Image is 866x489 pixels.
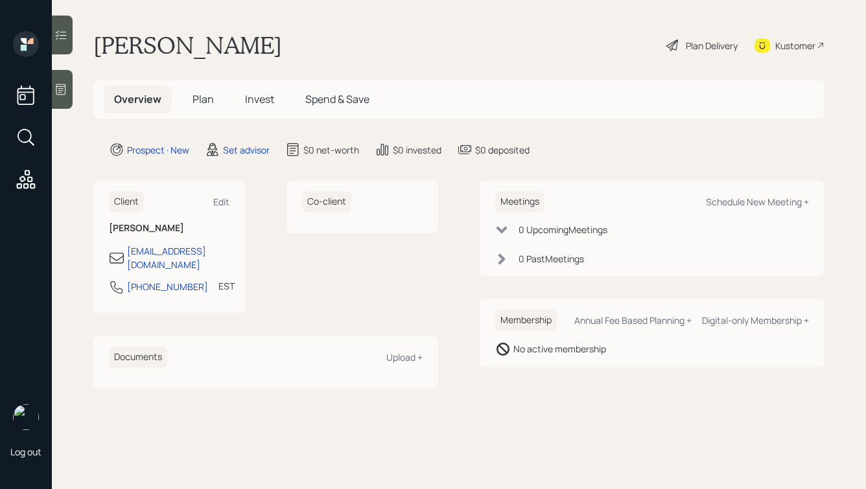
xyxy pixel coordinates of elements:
[519,223,607,236] div: 0 Upcoming Meeting s
[302,191,351,212] h6: Co-client
[127,244,229,271] div: [EMAIL_ADDRESS][DOMAIN_NAME]
[305,92,369,106] span: Spend & Save
[775,39,815,52] div: Kustomer
[245,92,274,106] span: Invest
[10,446,41,458] div: Log out
[213,196,229,208] div: Edit
[127,280,208,293] div: [PHONE_NUMBER]
[109,347,167,368] h6: Documents
[386,351,423,363] div: Upload +
[393,143,441,157] div: $0 invested
[223,143,270,157] div: Set advisor
[706,196,809,208] div: Schedule New Meeting +
[13,404,39,430] img: hunter_neumayer.jpg
[93,31,282,60] h1: [PERSON_NAME]
[218,279,235,293] div: EST
[513,342,606,356] div: No active membership
[127,143,189,157] div: Prospect · New
[475,143,530,157] div: $0 deposited
[495,310,557,331] h6: Membership
[702,314,809,326] div: Digital-only Membership +
[193,92,214,106] span: Plan
[686,39,738,52] div: Plan Delivery
[495,191,544,212] h6: Meetings
[574,314,692,326] div: Annual Fee Based Planning +
[519,252,584,266] div: 0 Past Meeting s
[114,92,161,106] span: Overview
[109,191,144,212] h6: Client
[109,223,229,234] h6: [PERSON_NAME]
[303,143,359,157] div: $0 net-worth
